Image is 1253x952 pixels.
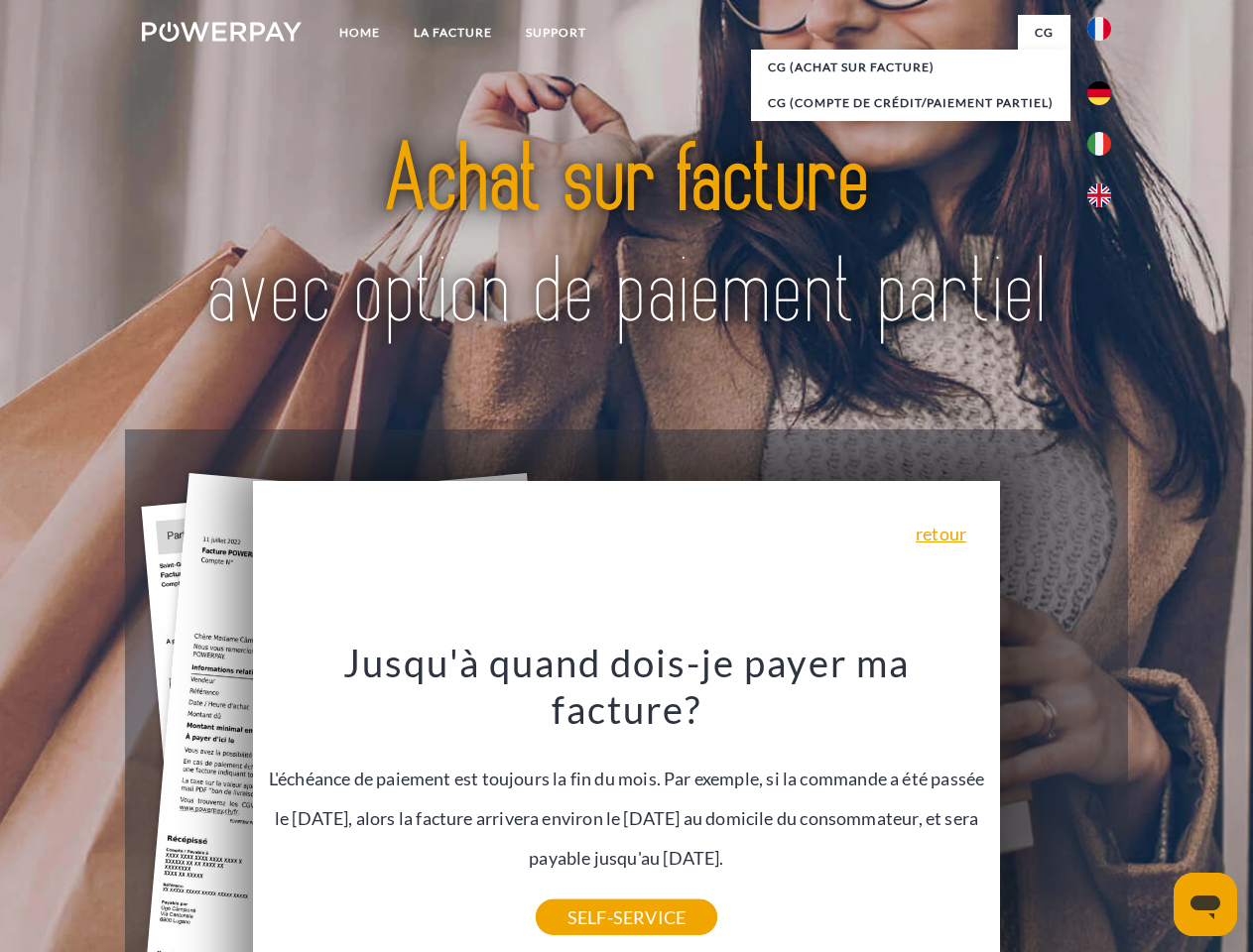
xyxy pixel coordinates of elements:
[189,95,1064,380] img: title-powerpay_fr.svg
[916,525,966,542] a: retour
[1174,873,1237,936] iframe: Bouton de lancement de la fenêtre de messagerie
[1087,17,1111,41] img: fr
[1087,132,1111,156] img: it
[751,50,1070,85] a: CG (achat sur facture)
[509,15,603,51] a: Support
[1087,183,1111,207] img: en
[397,15,509,51] a: LA FACTURE
[142,22,302,42] img: logo-powerpay-white.svg
[322,15,397,51] a: Home
[1087,81,1111,105] img: de
[751,85,1070,121] a: CG (Compte de crédit/paiement partiel)
[536,899,717,935] a: SELF-SERVICE
[265,639,989,734] h3: Jusqu'à quand dois-je payer ma facture?
[265,639,989,917] div: L'échéance de paiement est toujours la fin du mois. Par exemple, si la commande a été passée le [...
[1018,15,1070,51] a: CG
